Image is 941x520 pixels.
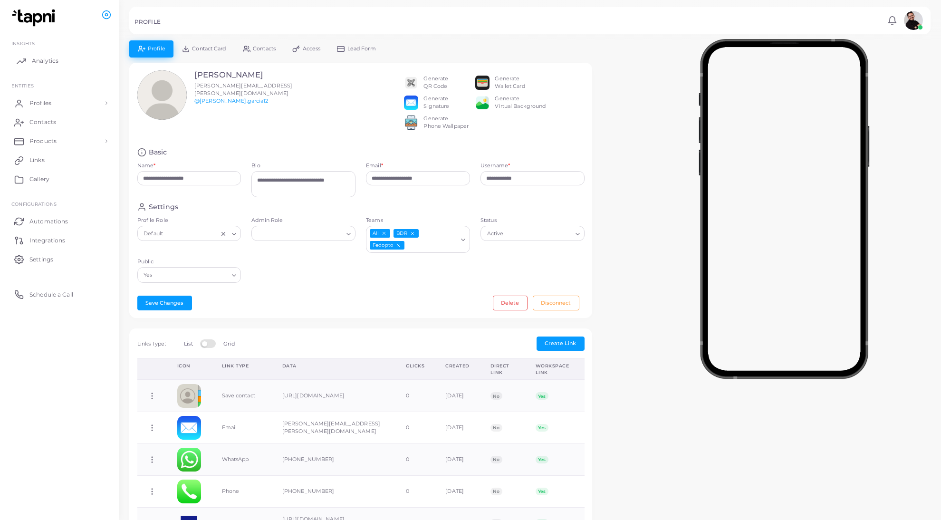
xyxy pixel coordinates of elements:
a: Links [7,151,112,170]
img: 522fc3d1c3555ff804a1a379a540d0107ed87845162a92721bf5e2ebbcc3ae6c.png [404,116,418,130]
a: Contacts [7,113,112,132]
img: e64e04433dee680bcc62d3a6779a8f701ecaf3be228fb80ea91b313d80e16e10.png [475,96,490,110]
button: Disconnect [533,296,579,310]
a: Settings [7,250,112,269]
td: 0 [395,412,435,444]
span: Configurations [11,201,57,207]
span: Gallery [29,175,49,183]
span: Automations [29,217,68,226]
div: Generate Phone Wallpaper [423,115,469,130]
img: qr2.png [404,76,418,90]
div: Generate Signature [423,95,449,110]
span: Lead Form [347,46,376,51]
div: Link Type [222,363,261,369]
button: Deselect BDR [409,230,416,237]
span: All [370,229,390,238]
div: Search for option [251,226,355,241]
div: Search for option [137,267,241,282]
span: ENTITIES [11,83,34,88]
h3: [PERSON_NAME] [194,70,317,80]
td: [PHONE_NUMBER] [272,444,395,476]
span: Analytics [32,57,58,65]
button: Deselect All [381,230,387,237]
input: Search for option [256,229,343,239]
td: WhatsApp [211,444,272,476]
span: Profile [148,46,165,51]
td: Email [211,412,272,444]
label: Bio [251,162,355,170]
label: List [184,340,192,348]
button: Create Link [537,337,585,351]
a: Schedule a Call [7,285,112,304]
label: Teams [366,217,470,224]
td: Save contact [211,380,272,412]
div: Search for option [480,226,585,241]
span: Yes [143,270,154,280]
input: Search for option [405,241,457,251]
img: phone.png [177,480,201,503]
a: Integrations [7,231,112,250]
span: Contacts [29,118,56,126]
span: INSIGHTS [11,40,35,46]
label: Username [480,162,510,170]
button: Delete [493,296,528,310]
img: phone-mock.b55596b7.png [699,39,869,379]
td: [PHONE_NUMBER] [272,475,395,507]
img: avatar [904,11,923,30]
span: Products [29,137,57,145]
td: 0 [395,380,435,412]
a: logo [9,9,61,27]
div: Search for option [366,226,470,253]
img: email.png [404,96,418,110]
td: [DATE] [435,412,480,444]
span: No [490,488,502,495]
span: Create Link [545,340,576,347]
div: Clicks [406,363,424,369]
td: [PERSON_NAME][EMAIL_ADDRESS][PERSON_NAME][DOMAIN_NAME] [272,412,395,444]
a: Analytics [7,51,112,70]
a: Profiles [7,94,112,113]
span: Schedule a Call [29,290,73,299]
span: Fedopto [370,241,404,250]
span: Default [143,229,164,239]
button: Deselect Fedopto [395,242,402,249]
th: Action [137,359,167,380]
h4: Settings [149,202,178,212]
td: 0 [395,444,435,476]
a: Products [7,132,112,151]
span: Contacts [253,46,276,51]
img: apple-wallet.png [475,76,490,90]
span: Links [29,156,45,164]
td: [DATE] [435,475,480,507]
div: Created [445,363,470,369]
td: [URL][DOMAIN_NAME] [272,380,395,412]
span: Yes [536,392,548,400]
span: No [490,392,502,400]
span: Yes [536,456,548,463]
div: Search for option [137,226,241,241]
td: 0 [395,475,435,507]
label: Name [137,162,156,170]
button: Clear Selected [220,230,227,238]
td: [DATE] [435,380,480,412]
button: Save Changes [137,296,192,310]
div: Generate QR Code [423,75,448,90]
a: avatar [901,11,925,30]
span: Links Type: [137,340,166,347]
span: Access [303,46,321,51]
a: Gallery [7,170,112,189]
img: whatsapp.png [177,448,201,472]
div: Generate Wallet Card [495,75,525,90]
div: Workspace Link [536,363,574,376]
input: Search for option [154,270,228,280]
input: Search for option [506,229,572,239]
div: Direct Link [490,363,515,376]
div: Generate Virtual Background [495,95,546,110]
h5: PROFILE [134,19,161,25]
span: Yes [536,424,548,432]
label: Grid [223,340,234,348]
div: Data [282,363,385,369]
span: Integrations [29,236,65,245]
span: No [490,456,502,463]
span: [PERSON_NAME][EMAIL_ADDRESS][PERSON_NAME][DOMAIN_NAME] [194,82,292,96]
